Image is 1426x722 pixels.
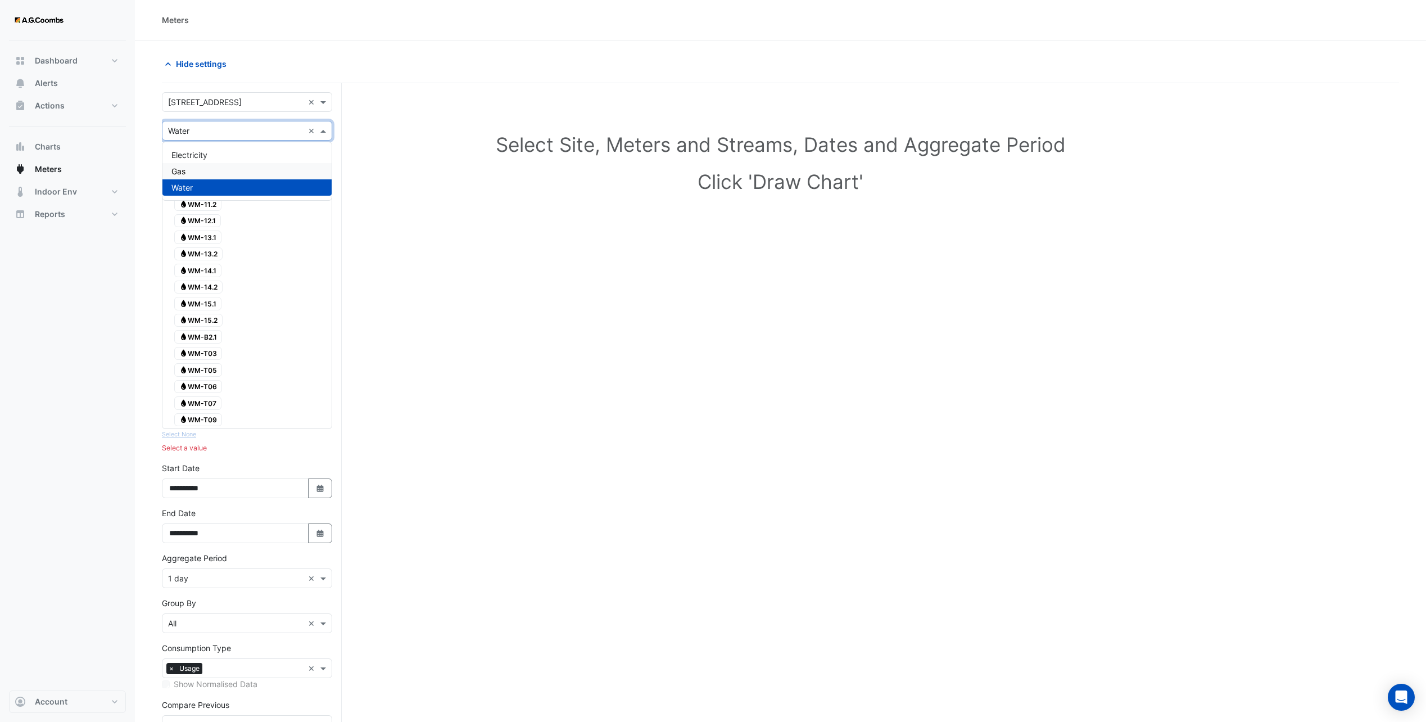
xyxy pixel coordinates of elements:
[174,314,223,327] span: WM-15.2
[9,180,126,203] button: Indoor Env
[174,396,221,410] span: WM-T07
[15,55,26,66] app-icon: Dashboard
[308,125,318,137] span: Clear
[308,96,318,108] span: Clear
[308,617,318,629] span: Clear
[176,663,202,674] span: Usage
[176,58,227,70] span: Hide settings
[9,158,126,180] button: Meters
[174,363,222,377] span: WM-T05
[180,133,1381,156] h1: Select Site, Meters and Streams, Dates and Aggregate Period
[162,54,234,74] button: Hide settings
[162,678,332,690] div: Select meters or streams to enable normalisation
[9,691,126,713] button: Account
[315,484,325,493] fa-icon: Select Date
[35,696,67,707] span: Account
[13,9,64,31] img: Company Logo
[174,231,221,244] span: WM-13.1
[9,203,126,225] button: Reports
[9,49,126,72] button: Dashboard
[179,349,188,358] fa-icon: Water
[162,642,231,654] label: Consumption Type
[179,416,188,424] fa-icon: Water
[174,347,222,360] span: WM-T03
[35,141,61,152] span: Charts
[315,529,325,538] fa-icon: Select Date
[180,170,1381,193] h1: Click 'Draw Chart'
[15,164,26,175] app-icon: Meters
[179,399,188,407] fa-icon: Water
[179,250,188,258] fa-icon: Water
[162,443,332,453] div: Select a value
[1388,684,1415,711] div: Open Intercom Messenger
[179,216,188,225] fa-icon: Water
[35,164,62,175] span: Meters
[179,365,188,374] fa-icon: Water
[166,663,176,674] span: ×
[179,316,188,324] fa-icon: Water
[174,264,221,277] span: WM-14.1
[162,552,227,564] label: Aggregate Period
[174,197,221,211] span: WM-11.2
[174,413,222,427] span: WM-T09
[171,166,185,176] span: Gas
[174,247,223,261] span: WM-13.2
[15,141,26,152] app-icon: Charts
[171,150,207,160] span: Electricity
[162,507,196,519] label: End Date
[179,200,188,208] fa-icon: Water
[174,330,222,344] span: WM-B2.1
[35,78,58,89] span: Alerts
[15,100,26,111] app-icon: Actions
[174,281,223,294] span: WM-14.2
[179,299,188,308] fa-icon: Water
[15,78,26,89] app-icon: Alerts
[9,136,126,158] button: Charts
[35,186,77,197] span: Indoor Env
[35,55,78,66] span: Dashboard
[179,266,188,274] fa-icon: Water
[179,332,188,341] fa-icon: Water
[179,233,188,241] fa-icon: Water
[162,597,196,609] label: Group By
[174,214,221,228] span: WM-12.1
[9,72,126,94] button: Alerts
[35,209,65,220] span: Reports
[15,209,26,220] app-icon: Reports
[15,186,26,197] app-icon: Indoor Env
[9,94,126,117] button: Actions
[179,283,188,291] fa-icon: Water
[308,572,318,584] span: Clear
[308,662,318,674] span: Clear
[174,297,221,310] span: WM-15.1
[162,462,200,474] label: Start Date
[171,183,193,192] span: Water
[162,699,229,711] label: Compare Previous
[179,382,188,391] fa-icon: Water
[162,142,332,200] div: Options List
[174,380,222,394] span: WM-T06
[174,678,257,690] label: Show Normalised Data
[162,14,189,26] div: Meters
[35,100,65,111] span: Actions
